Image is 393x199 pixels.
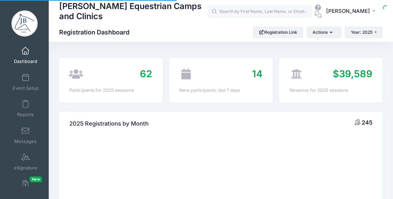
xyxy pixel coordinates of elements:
[14,59,37,65] span: Dashboard
[59,29,135,36] h1: Registration Dashboard
[9,70,42,94] a: Event Setup
[326,7,370,15] span: [PERSON_NAME]
[13,85,39,91] span: Event Setup
[11,10,38,37] img: Jessica Braswell Equestrian Camps and Clinics
[306,26,341,38] button: Actions
[253,26,303,38] a: Registration Link
[9,123,42,148] a: Messages
[290,87,372,94] div: Revenue for 2025 sessions
[140,68,152,80] span: 62
[69,114,149,134] h4: 2025 Registrations by Month
[14,138,37,144] span: Messages
[9,43,42,67] a: Dashboard
[17,112,34,118] span: Reports
[351,30,372,35] span: Year: 2025
[207,5,312,18] input: Search by First Name, Last Name, or Email...
[333,68,372,80] span: $39,589
[252,68,262,80] span: 14
[345,26,383,38] button: Year: 2025
[179,87,262,94] div: New participants: last 7 days
[69,87,152,94] div: Participants for 2025 sessions
[9,96,42,121] a: Reports
[322,3,383,19] button: [PERSON_NAME]
[59,0,207,22] h1: [PERSON_NAME] Equestrian Camps and Clinics
[30,176,42,182] span: New
[9,150,42,174] a: eSignature
[362,119,372,126] span: 245
[14,165,37,171] span: eSignature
